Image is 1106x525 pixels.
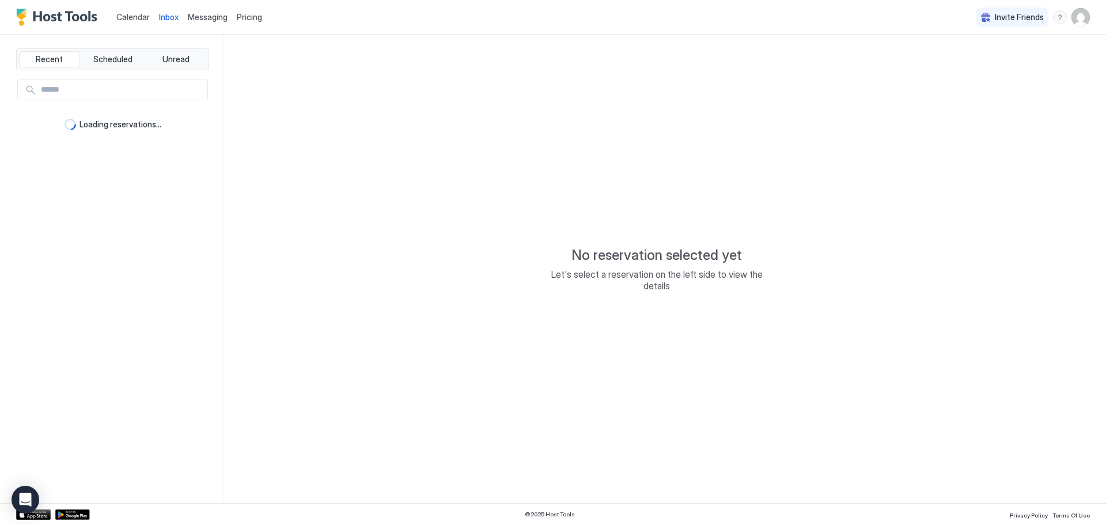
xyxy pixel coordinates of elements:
[237,12,262,22] span: Pricing
[65,119,76,130] div: loading
[1053,10,1067,24] div: menu
[1052,512,1090,519] span: Terms Of Use
[36,54,63,65] span: Recent
[16,9,103,26] a: Host Tools Logo
[159,11,179,23] a: Inbox
[571,247,742,264] span: No reservation selected yet
[145,51,206,67] button: Unread
[19,51,80,67] button: Recent
[1052,508,1090,520] a: Terms Of Use
[16,509,51,520] a: App Store
[16,48,209,70] div: tab-group
[1010,508,1048,520] a: Privacy Policy
[541,269,772,292] span: Let's select a reservation on the left side to view the details
[1010,512,1048,519] span: Privacy Policy
[79,119,161,130] span: Loading reservations...
[93,54,132,65] span: Scheduled
[159,12,179,22] span: Inbox
[188,12,228,22] span: Messaging
[1071,8,1090,27] div: User profile
[116,11,150,23] a: Calendar
[12,486,39,513] div: Open Intercom Messenger
[36,80,207,100] input: Input Field
[116,12,150,22] span: Calendar
[162,54,190,65] span: Unread
[995,12,1044,22] span: Invite Friends
[82,51,143,67] button: Scheduled
[55,509,90,520] a: Google Play Store
[188,11,228,23] a: Messaging
[525,511,575,518] span: © 2025 Host Tools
